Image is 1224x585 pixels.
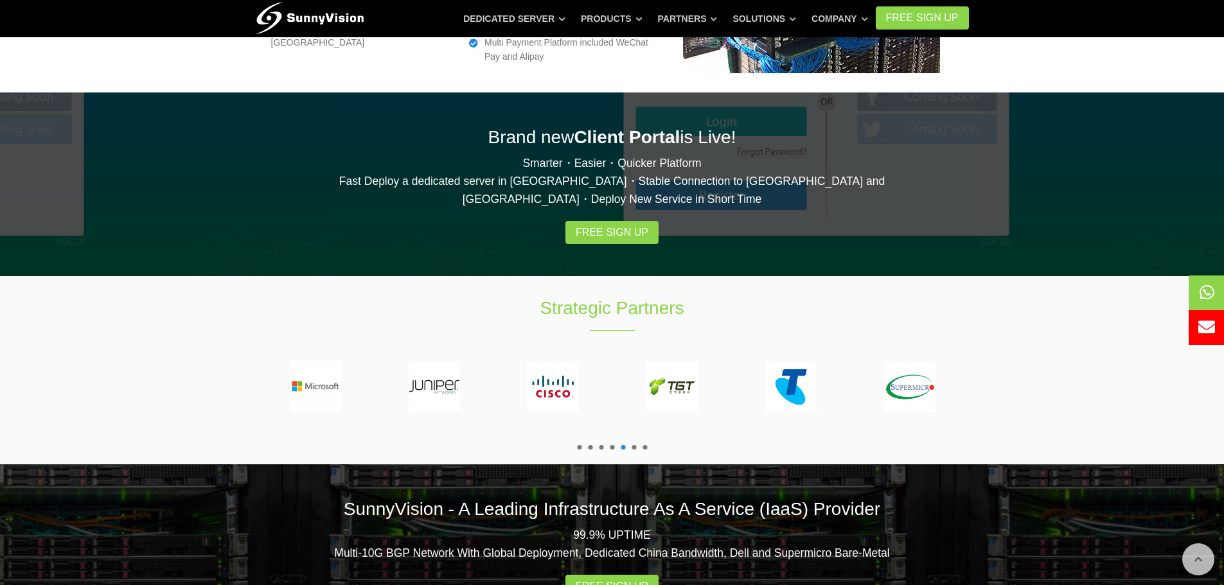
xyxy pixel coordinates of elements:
img: supermicro-150.png [884,361,936,412]
h2: Brand new is Live! [256,125,969,150]
li: Multi Payment Platform included WeChat Pay and Alipay [469,35,664,64]
p: Smarter・Easier・Quicker Platform Fast Deploy a dedicated server in [GEOGRAPHIC_DATA]・Stable Connec... [256,154,969,208]
h2: SunnyVision - A Leading Infrastructure As A Service (IaaS) Provider [256,496,969,521]
a: Dedicated Server [463,7,565,30]
a: Solutions [732,7,796,30]
a: Company [812,7,868,30]
a: FREE Sign Up [876,6,969,30]
p: 99.9% UPTIME Multi-10G BGP Network With Global Deployment, Dedicated China Bandwidth, Dell and Su... [256,526,969,562]
a: Free Sign Up [565,221,659,244]
img: juniper-150.png [409,361,460,412]
strong: Client Portal [574,127,680,147]
img: cisco-150.png [528,361,579,412]
h1: Strategic Partners [398,295,826,320]
img: telstra-150.png [765,361,817,412]
a: Partners [658,7,718,30]
img: tgs-150.png [646,361,698,412]
img: microsoft-150.png [290,361,341,412]
a: Products [581,7,643,30]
